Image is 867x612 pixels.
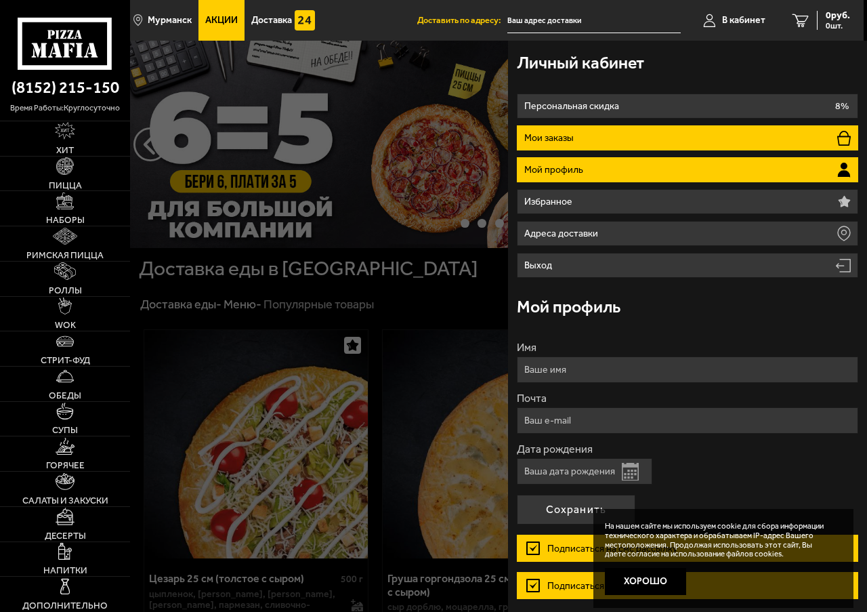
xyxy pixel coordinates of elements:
button: Хорошо [605,568,686,595]
label: Подписаться на смс рассылку [517,535,858,562]
p: 8% [835,102,849,111]
span: Горячее [46,461,85,470]
button: Сохранить [517,495,635,525]
label: Имя [517,342,858,353]
label: Дата рождения [517,444,858,455]
input: Ваша дата рождения [517,458,652,485]
span: Доставить по адресу: [417,16,507,25]
label: Подписаться на email рассылку [517,572,858,599]
span: Стрит-фуд [41,356,90,365]
p: Персональная скидка [524,102,622,111]
button: Открыть календарь [622,463,639,481]
p: На нашем сайте мы используем cookie для сбора информации технического характера и обрабатываем IP... [605,522,834,559]
p: Мой профиль [524,165,587,175]
span: В кабинет [722,16,765,25]
span: Десерты [45,531,86,541]
p: Адреса доставки [524,229,601,239]
h3: Личный кабинет [517,54,644,71]
span: Римская пицца [26,251,104,260]
span: Напитки [43,566,87,575]
h3: Мой профиль [517,298,620,315]
span: Наборы [46,216,85,225]
span: 0 шт. [826,22,850,30]
span: Дополнительно [22,601,108,611]
input: Ваше имя [517,356,858,383]
span: Акции [205,16,238,25]
span: Обеды [49,391,81,401]
span: Супы [52,426,78,435]
span: Роллы [49,286,82,295]
span: 0 руб. [826,11,850,20]
p: Мои заказы [524,134,577,143]
p: Выход [524,261,555,270]
span: Мурманск [148,16,192,25]
input: Ваш e-mail [517,407,858,434]
span: WOK [55,321,76,330]
span: Салаты и закуски [22,496,108,506]
span: Хит [56,146,74,155]
label: Почта [517,393,858,404]
img: 15daf4d41897b9f0e9f617042186c801.svg [295,10,315,30]
span: Доставка [251,16,292,25]
input: Ваш адрес доставки [507,8,681,33]
span: Пицца [49,181,82,190]
p: Избранное [524,197,576,207]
